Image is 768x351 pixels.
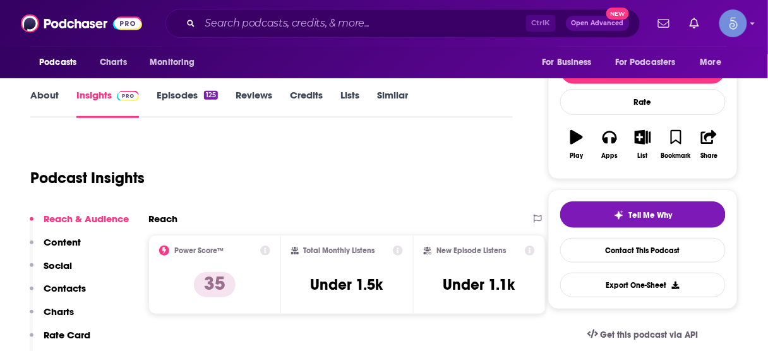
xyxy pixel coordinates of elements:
img: Podchaser - Follow, Share and Rate Podcasts [21,11,142,35]
button: open menu [30,51,93,74]
p: Contacts [44,282,86,294]
a: Reviews [236,89,272,118]
div: 125 [204,91,218,100]
p: Social [44,259,72,271]
h1: Podcast Insights [30,169,145,187]
p: Reach & Audience [44,213,129,225]
a: Charts [92,51,135,74]
a: Get this podcast via API [577,319,709,350]
button: open menu [607,51,694,74]
a: About [30,89,59,118]
a: Show notifications dropdown [653,13,675,34]
button: Bookmark [659,122,692,167]
span: For Podcasters [615,54,676,71]
h3: Under 1.1k [443,275,515,294]
button: open menu [141,51,211,74]
p: Rate Card [44,329,90,341]
button: List [627,122,659,167]
h2: New Episode Listens [436,246,506,255]
a: Lists [340,89,359,118]
button: Content [30,236,81,259]
span: Ctrl K [526,15,556,32]
h2: Total Monthly Listens [304,246,375,255]
button: Open AdvancedNew [566,16,630,31]
button: open menu [533,51,608,74]
h2: Reach [148,213,177,225]
a: Similar [377,89,408,118]
p: 35 [194,272,236,297]
div: Apps [602,152,618,160]
div: List [638,152,648,160]
span: Monitoring [150,54,195,71]
button: open menu [692,51,738,74]
button: Share [693,122,726,167]
button: Social [30,259,72,283]
span: Podcasts [39,54,76,71]
button: Play [560,122,593,167]
a: Show notifications dropdown [685,13,704,34]
span: Charts [100,54,127,71]
div: Search podcasts, credits, & more... [165,9,640,38]
img: User Profile [719,9,747,37]
div: Rate [560,89,726,115]
span: New [606,8,629,20]
a: Credits [290,89,323,118]
span: More [700,54,722,71]
a: Contact This Podcast [560,238,726,263]
img: Podchaser Pro [117,91,139,101]
button: Show profile menu [719,9,747,37]
span: Open Advanced [572,20,624,27]
div: Bookmark [661,152,691,160]
button: Export One-Sheet [560,273,726,297]
span: For Business [542,54,592,71]
input: Search podcasts, credits, & more... [200,13,526,33]
h2: Power Score™ [174,246,224,255]
p: Content [44,236,81,248]
p: Charts [44,306,74,318]
button: tell me why sparkleTell Me Why [560,201,726,228]
a: InsightsPodchaser Pro [76,89,139,118]
span: Get this podcast via API [601,330,699,340]
button: Charts [30,306,74,329]
img: tell me why sparkle [614,210,624,220]
span: Tell Me Why [629,210,673,220]
div: Play [570,152,584,160]
a: Episodes125 [157,89,218,118]
button: Apps [593,122,626,167]
div: Share [700,152,717,160]
button: Contacts [30,282,86,306]
h3: Under 1.5k [311,275,383,294]
button: Reach & Audience [30,213,129,236]
span: Logged in as Spiral5-G1 [719,9,747,37]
